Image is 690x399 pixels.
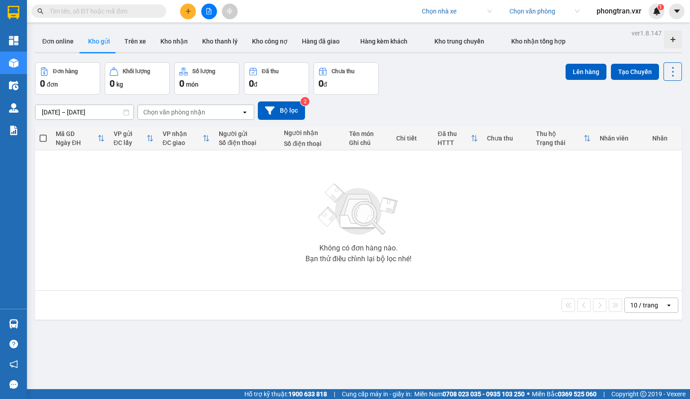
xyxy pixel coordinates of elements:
[653,7,661,15] img: icon-new-feature
[511,38,566,45] span: Kho nhận tổng hợp
[433,127,482,150] th: Toggle SortBy
[163,130,203,137] div: VP nhận
[349,139,387,146] div: Ghi chú
[254,81,257,88] span: đ
[295,31,347,52] button: Hàng đã giao
[9,103,18,113] img: warehouse-icon
[664,31,682,48] div: Tạo kho hàng mới
[9,126,18,135] img: solution-icon
[531,127,596,150] th: Toggle SortBy
[536,130,584,137] div: Thu hộ
[334,389,335,399] span: |
[332,68,354,75] div: Chưa thu
[123,68,150,75] div: Khối lượng
[673,7,681,15] span: caret-down
[360,38,407,45] span: Hàng kèm khách
[314,62,379,95] button: Chưa thu0đ
[245,31,295,52] button: Kho công nợ
[349,130,387,137] div: Tên món
[179,78,184,89] span: 0
[110,78,115,89] span: 0
[301,97,310,106] sup: 2
[262,68,279,75] div: Đã thu
[35,31,81,52] button: Đơn online
[206,8,212,14] span: file-add
[342,389,412,399] span: Cung cấp máy in - giấy in:
[600,135,643,142] div: Nhân viên
[53,68,78,75] div: Đơn hàng
[9,36,18,45] img: dashboard-icon
[284,140,340,147] div: Số điện thoại
[81,31,117,52] button: Kho gửi
[396,135,429,142] div: Chi tiết
[319,245,398,252] div: Không có đơn hàng nào.
[258,101,305,120] button: Bộ lọc
[249,78,254,89] span: 0
[158,127,215,150] th: Toggle SortBy
[532,389,597,399] span: Miền Bắc
[117,31,153,52] button: Trên xe
[201,4,217,19] button: file-add
[8,6,19,19] img: logo-vxr
[35,62,100,95] button: Đơn hàng0đơn
[284,129,340,136] div: Người nhận
[438,130,470,137] div: Đã thu
[241,109,248,116] svg: open
[109,127,158,150] th: Toggle SortBy
[40,78,45,89] span: 0
[305,255,411,263] div: Bạn thử điều chỉnh lại bộ lọc nhé!
[153,31,195,52] button: Kho nhận
[318,78,323,89] span: 0
[116,81,123,88] span: kg
[632,28,662,38] div: ver 1.8.147
[226,8,233,14] span: aim
[56,130,97,137] div: Mã GD
[9,81,18,90] img: warehouse-icon
[9,319,18,329] img: warehouse-icon
[630,301,658,310] div: 10 / trang
[589,5,649,17] span: phongtran.vxr
[603,389,605,399] span: |
[611,64,659,80] button: Tạo Chuyến
[288,390,327,398] strong: 1900 633 818
[219,130,275,137] div: Người gửi
[192,68,215,75] div: Số lượng
[9,380,18,389] span: message
[180,4,196,19] button: plus
[219,139,275,146] div: Số điện thoại
[658,4,664,10] sup: 1
[195,31,245,52] button: Kho thanh lý
[669,4,685,19] button: caret-down
[163,139,203,146] div: ĐC giao
[49,6,155,16] input: Tìm tên, số ĐT hoặc mã đơn
[9,360,18,368] span: notification
[527,392,530,396] span: ⚪️
[185,8,191,14] span: plus
[558,390,597,398] strong: 0369 525 060
[37,8,44,14] span: search
[659,4,662,10] span: 1
[414,389,525,399] span: Miền Nam
[35,105,133,119] input: Select a date range.
[9,340,18,348] span: question-circle
[9,58,18,68] img: warehouse-icon
[536,139,584,146] div: Trạng thái
[174,62,239,95] button: Số lượng0món
[314,178,403,241] img: svg+xml;base64,PHN2ZyBjbGFzcz0ibGlzdC1wbHVnX19zdmciIHhtbG5zPSJodHRwOi8vd3d3LnczLm9yZy8yMDAwL3N2Zy...
[105,62,170,95] button: Khối lượng0kg
[51,127,109,150] th: Toggle SortBy
[56,139,97,146] div: Ngày ĐH
[323,81,327,88] span: đ
[244,62,309,95] button: Đã thu0đ
[186,81,199,88] span: món
[665,302,672,309] svg: open
[114,139,146,146] div: ĐC lấy
[566,64,606,80] button: Lên hàng
[114,130,146,137] div: VP gửi
[222,4,238,19] button: aim
[640,391,646,397] span: copyright
[47,81,58,88] span: đơn
[434,38,484,45] span: Kho trung chuyển
[487,135,527,142] div: Chưa thu
[244,389,327,399] span: Hỗ trợ kỹ thuật:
